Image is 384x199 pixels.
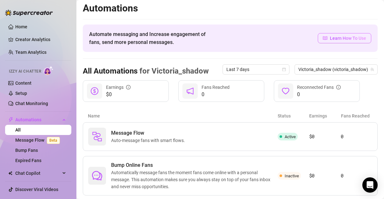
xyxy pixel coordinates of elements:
span: comment [92,171,102,181]
span: notification [186,87,194,95]
span: 0 [202,91,230,98]
article: Earnings [309,112,341,119]
a: Discover Viral Videos [15,187,58,192]
span: Last 7 days [226,65,286,74]
article: $0 [309,172,341,180]
a: Expired Fans [15,158,41,163]
span: dollar [91,87,98,95]
a: Team Analytics [15,50,46,55]
div: Open Intercom Messenger [362,177,378,193]
a: Chat Monitoring [15,101,48,106]
article: Status [278,112,309,119]
span: $0 [106,91,131,98]
a: Home [15,24,27,29]
h2: Automations [83,2,378,14]
span: Bump Online Fans [111,161,278,169]
span: Active [285,134,296,139]
span: Message Flow [111,129,188,137]
span: thunderbolt [8,117,13,122]
span: Automate messaging and Increase engagement of fans, send more personal messages. [89,30,212,46]
span: Beta [47,137,60,144]
a: Learn How To Use [318,33,371,43]
span: Izzy AI Chatter [9,68,41,75]
span: calendar [282,68,286,71]
a: All [15,127,21,132]
div: Earnings [106,84,131,91]
a: Content [15,81,32,86]
span: Automatically message fans the moment fans come online with a personal message. This automation m... [111,169,278,190]
article: 0 [341,172,372,180]
img: AI Chatter [44,66,53,75]
a: Setup [15,91,27,96]
span: info-circle [336,85,341,89]
span: Learn How To Use [330,35,366,42]
span: info-circle [126,85,131,89]
img: Chat Copilot [8,171,12,175]
span: Automations [15,115,60,125]
span: heart [282,87,289,95]
article: Fans Reached [341,112,373,119]
article: $0 [309,133,341,140]
img: svg%3e [92,131,102,142]
a: Creator Analytics [15,34,66,45]
h3: All Automations [83,66,209,76]
span: Fans Reached [202,85,230,90]
a: Bump Fans [15,148,38,153]
span: Inactive [285,174,299,178]
article: 0 [341,133,372,140]
span: Victoria_shadow (victoria_shadow) [298,65,374,74]
span: Chat Copilot [15,168,60,178]
article: Name [88,112,278,119]
span: 0 [297,91,341,98]
a: Message FlowBeta [15,138,62,143]
span: for Victoria_shadow [138,67,209,75]
div: Reconnected Fans [297,84,341,91]
span: team [370,68,374,71]
span: Auto-message fans with smart flows. [111,137,188,144]
img: logo-BBDzfeDw.svg [5,10,53,16]
span: read [323,36,327,40]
